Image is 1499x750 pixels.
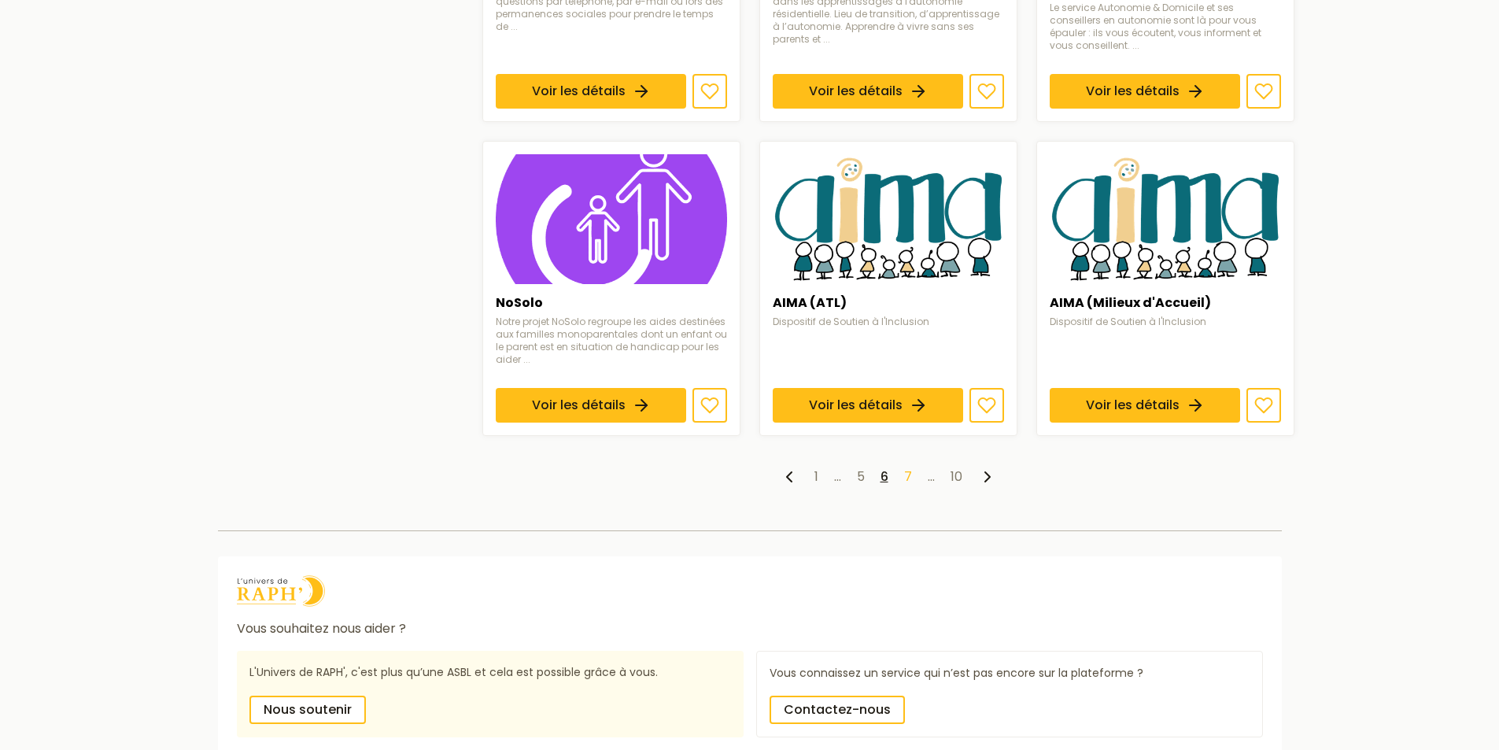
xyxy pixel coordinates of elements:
[770,696,905,724] a: Contactez-nous
[881,467,888,486] a: 6
[237,619,1263,638] p: Vous souhaitez nous aider ?
[773,74,963,109] a: Voir les détails
[496,388,686,423] a: Voir les détails
[928,467,935,486] li: …
[1050,74,1240,109] a: Voir les détails
[857,467,865,486] a: 5
[951,467,962,486] a: 10
[249,663,731,683] p: L'Univers de RAPH', c'est plus qu’une ASBL et cela est possible grâce à vous.
[692,388,727,423] button: Ajouter aux favoris
[1246,388,1281,423] button: Ajouter aux favoris
[1050,388,1240,423] a: Voir les détails
[496,74,686,109] a: Voir les détails
[784,700,891,719] span: Contactez-nous
[834,467,841,486] li: …
[237,575,325,607] img: logo Univers de Raph
[770,664,1250,683] p: Vous connaissez un service qui n’est pas encore sur la plateforme ?
[692,74,727,109] button: Ajouter aux favoris
[264,700,352,719] span: Nous soutenir
[1246,74,1281,109] button: Ajouter aux favoris
[773,388,963,423] a: Voir les détails
[969,388,1004,423] button: Ajouter aux favoris
[814,467,818,486] a: 1
[969,74,1004,109] button: Ajouter aux favoris
[904,467,912,486] a: 7
[249,696,366,724] a: Nous soutenir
